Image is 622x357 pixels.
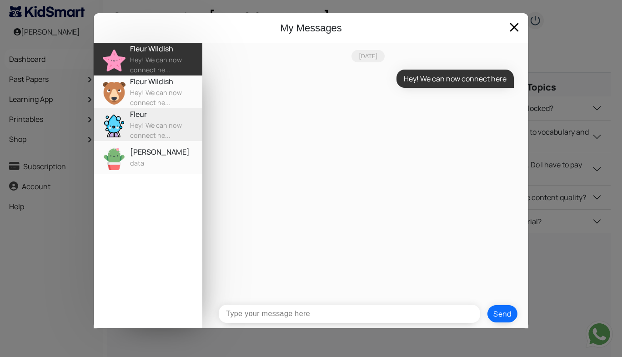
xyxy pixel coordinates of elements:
img: bear.png [103,82,125,105]
div: Hey! We can now connect here [396,70,514,88]
input: Type your message here [219,305,480,323]
div: Fleur Wildish [130,43,202,54]
img: starfish.png [103,49,125,72]
div: Hey! We can now connect he... [130,55,202,75]
div: data [130,158,202,168]
div: [DATE] [351,50,385,62]
button: Send [487,305,517,322]
h4: My Messages [101,20,521,35]
img: cactus.png [103,147,125,170]
div: [PERSON_NAME] [130,146,202,157]
div: Hey! We can now connect he... [130,88,202,107]
img: 041-superhero.svg [103,115,125,137]
div: Hey! We can now connect he... [130,121,202,140]
div: Fleur [130,109,202,120]
div: Fleur Wildish [130,76,202,87]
